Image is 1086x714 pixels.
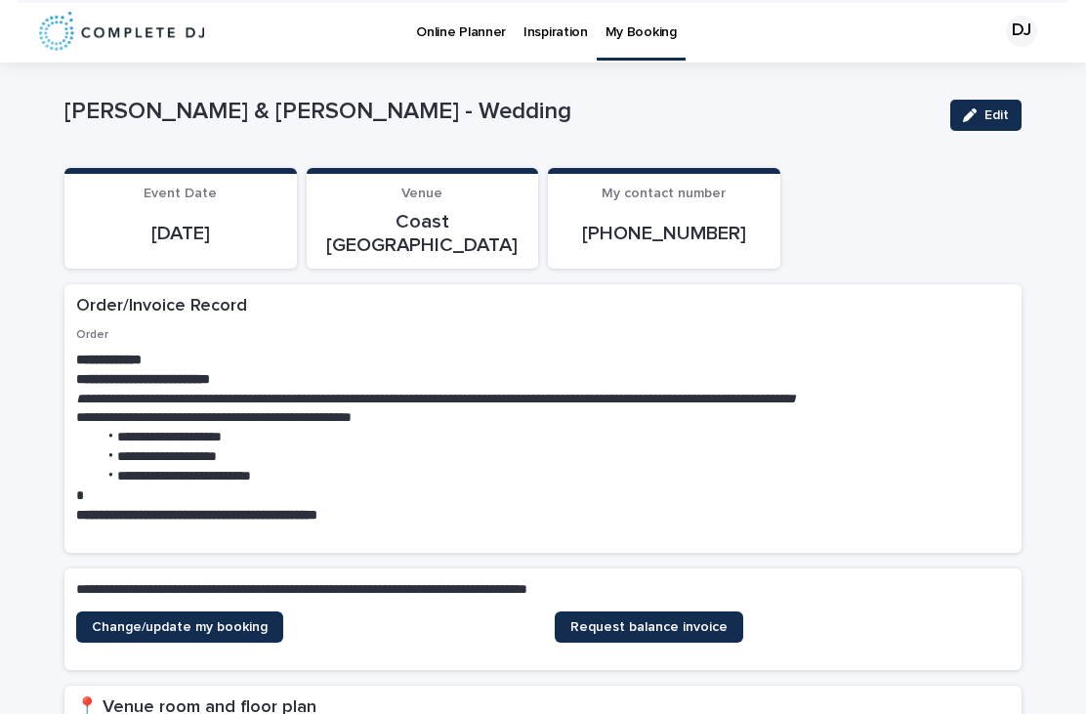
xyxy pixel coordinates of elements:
span: Change/update my booking [92,620,268,634]
p: Coast [GEOGRAPHIC_DATA] [318,210,527,257]
span: My contact number [602,187,726,200]
span: Event Date [144,187,217,200]
a: Change/update my booking [76,611,283,643]
img: 8nP3zCmvR2aWrOmylPw8 [39,12,204,51]
span: Order [76,329,108,341]
div: DJ [1006,16,1037,47]
a: Request balance invoice [555,611,743,643]
span: Venue [401,187,442,200]
h2: Order/Invoice Record [76,296,247,317]
button: Edit [950,100,1022,131]
span: Edit [984,108,1009,122]
span: Request balance invoice [570,620,728,634]
p: [PERSON_NAME] & [PERSON_NAME] - Wedding [64,98,935,126]
p: [PHONE_NUMBER] [560,222,769,245]
p: [DATE] [76,222,285,245]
